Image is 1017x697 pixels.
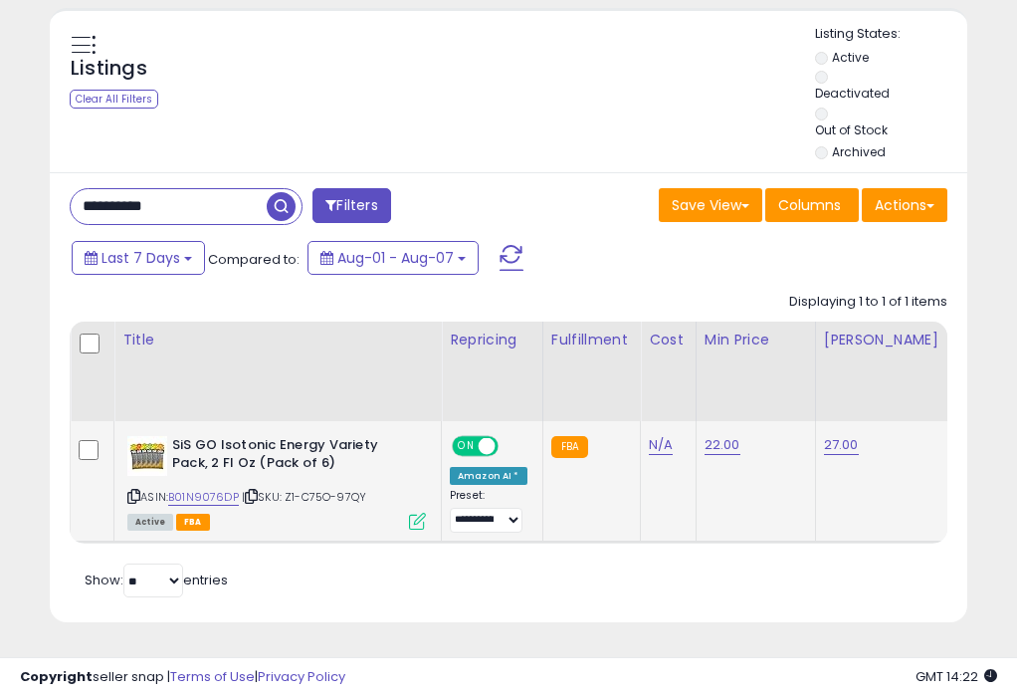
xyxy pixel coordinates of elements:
button: Filters [312,188,390,223]
div: Repricing [450,330,534,350]
span: | SKU: Z1-C75O-97QY [242,489,366,505]
span: Show: entries [85,571,228,589]
label: Deactivated [815,85,890,102]
button: Last 7 Days [72,241,205,275]
div: seller snap | | [20,668,345,687]
div: Displaying 1 to 1 of 1 items [789,293,947,312]
button: Actions [862,188,947,222]
span: Compared to: [208,250,300,269]
label: Active [832,49,869,66]
a: 27.00 [824,435,859,455]
b: SiS GO Isotonic Energy Variety Pack, 2 Fl Oz (Pack of 6) [172,436,414,478]
button: Columns [765,188,859,222]
div: Clear All Filters [70,90,158,109]
div: ASIN: [127,436,426,529]
div: Title [122,330,433,350]
span: All listings currently available for purchase on Amazon [127,514,173,531]
a: 22.00 [705,435,740,455]
button: Save View [659,188,762,222]
label: Archived [832,143,886,160]
span: FBA [176,514,210,531]
h5: Listings [71,55,147,83]
span: OFF [496,437,527,454]
a: Privacy Policy [258,667,345,686]
span: Last 7 Days [102,248,180,268]
label: Out of Stock [815,121,888,138]
div: Fulfillment [551,330,632,350]
a: Terms of Use [170,667,255,686]
span: 2025-08-15 14:22 GMT [915,667,997,686]
div: Min Price [705,330,807,350]
span: Columns [778,195,841,215]
div: [PERSON_NAME] [824,330,942,350]
a: B01N9076DP [168,489,239,506]
p: Listing States: [815,25,967,44]
img: 51eqKHIlqCL._SL40_.jpg [127,436,167,476]
div: Preset: [450,489,527,534]
div: Amazon AI * [450,467,527,485]
strong: Copyright [20,667,93,686]
div: Cost [649,330,688,350]
a: N/A [649,435,673,455]
button: Aug-01 - Aug-07 [307,241,479,275]
span: ON [454,437,479,454]
small: FBA [551,436,588,458]
span: Aug-01 - Aug-07 [337,248,454,268]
